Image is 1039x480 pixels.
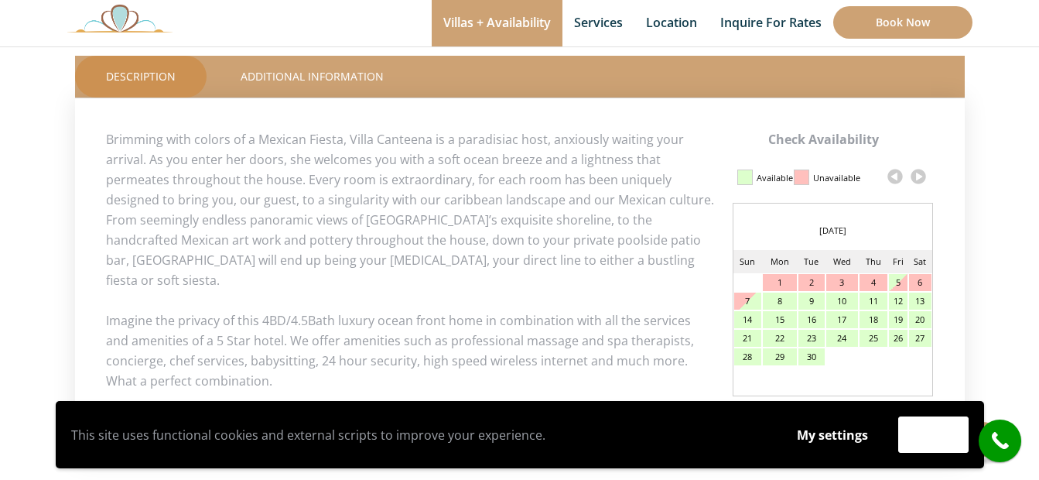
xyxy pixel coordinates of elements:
img: Awesome Logo [67,4,173,33]
a: Book Now [833,6,972,39]
div: 6 [909,274,931,291]
td: Fri [888,250,908,273]
td: Thu [859,250,888,273]
p: This site uses functional cookies and external scripts to improve your experience. [71,423,767,447]
div: 29 [763,348,796,365]
div: Available [757,165,793,191]
div: 19 [889,311,907,328]
div: 1 [763,274,796,291]
td: Mon [762,250,797,273]
div: 21 [734,330,762,347]
a: call [979,420,1021,462]
a: Description [75,56,207,98]
div: 11 [860,293,887,310]
div: 12 [889,293,907,310]
a: Additional Information [210,56,415,98]
td: Sat [908,250,931,273]
div: 24 [826,330,858,347]
div: 22 [763,330,796,347]
td: Wed [825,250,859,273]
td: Tue [798,250,825,273]
div: 2 [798,274,825,291]
div: 5 [889,274,907,291]
div: 8 [763,293,796,310]
div: 18 [860,311,887,328]
div: 14 [734,311,762,328]
div: 20 [909,311,931,328]
button: My settings [782,417,883,453]
div: 17 [826,311,858,328]
div: 13 [909,293,931,310]
td: Sun [733,250,763,273]
div: 28 [734,348,762,365]
div: 25 [860,330,887,347]
div: 27 [909,330,931,347]
i: call [983,423,1017,458]
div: 30 [798,348,825,365]
div: Unavailable [813,165,860,191]
div: 16 [798,311,825,328]
div: 23 [798,330,825,347]
button: Accept [898,417,969,453]
div: 7 [734,293,762,310]
div: 3 [826,274,858,291]
div: 4 [860,274,887,291]
div: 9 [798,293,825,310]
p: Brimming with colors of a Mexican Fiesta, Villa Canteena is a paradisiac host, anxiously waiting ... [106,129,934,290]
div: 15 [763,311,796,328]
div: 26 [889,330,907,347]
div: [DATE] [733,219,932,242]
p: Imagine the privacy of this 4BD/4.5Bath luxury ocean front home in combination with all the servi... [106,310,934,391]
div: 10 [826,293,858,310]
